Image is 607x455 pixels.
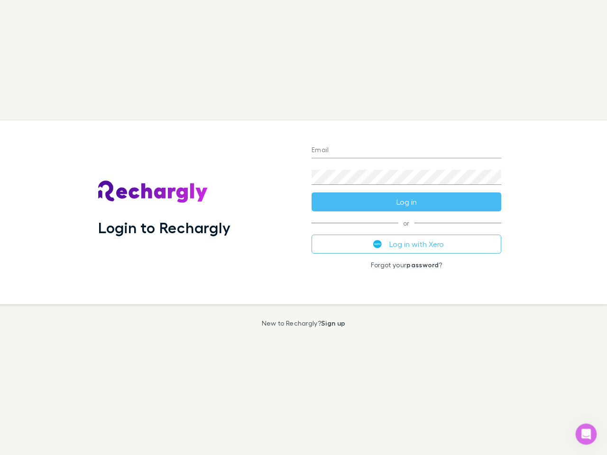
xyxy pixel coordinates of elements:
a: password [406,261,439,269]
iframe: Intercom live chat [575,423,598,446]
img: Rechargly's Logo [98,181,208,203]
h1: Login to Rechargly [98,218,230,237]
button: Log in with Xero [312,235,501,254]
a: Sign up [321,319,345,327]
p: New to Rechargly? [262,319,346,327]
img: Xero's logo [373,240,382,248]
button: Log in [312,192,501,211]
p: Forgot your ? [312,261,501,269]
